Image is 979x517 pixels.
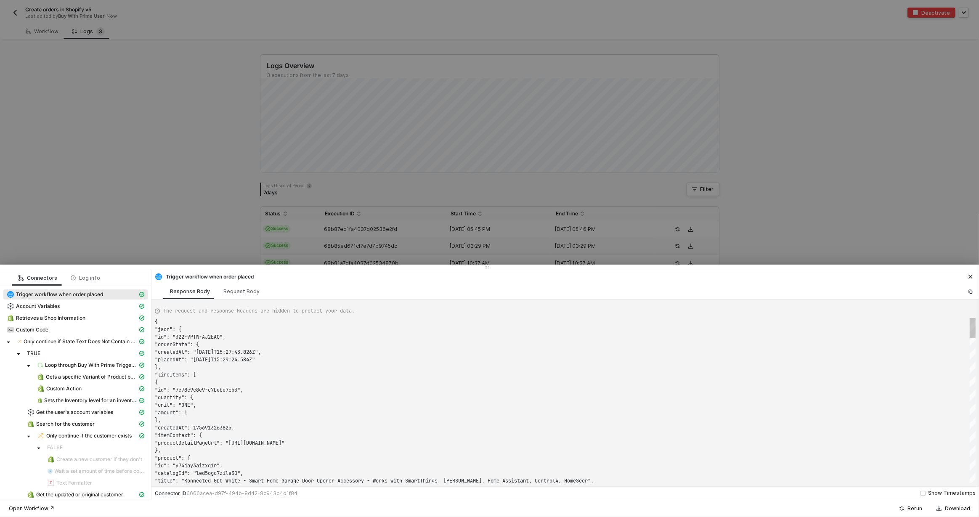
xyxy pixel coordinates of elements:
[37,446,41,451] span: caret-down
[24,407,148,417] span: Get the user's account variables
[139,398,144,403] span: icon-cards
[163,307,355,315] span: The request and response Headers are hidden to protect your data.
[155,349,261,355] span: "createdAt": "[DATE]T15:27:43.826Z",
[44,466,148,476] span: Wait a set amount of time before continuing workflow
[27,435,31,439] span: caret-down
[34,384,148,394] span: Custom Action
[945,505,970,512] div: Download
[155,371,196,378] span: "lineItems": [
[139,386,144,391] span: icon-cards
[3,313,148,323] span: Retrieves a Shop Information
[155,356,255,363] span: "placedAt": "[DATE]T15:29:24.584Z"
[928,489,976,497] div: Show Timestamps
[19,276,24,281] span: icon-logic
[56,480,92,486] span: Text Formatter
[155,490,297,497] div: Connector ID
[3,504,60,514] button: Open Workflow ↗
[484,265,489,270] span: icon-drag-indicator
[48,480,54,486] img: integration-icon
[46,385,82,392] span: Custom Action
[34,395,148,406] span: Sets the Inventory level for an inventory item at a location
[155,424,234,431] span: "createdAt": 1756913263825,
[37,362,43,369] img: integration-icon
[24,419,148,429] span: Search for the customer
[3,289,148,300] span: Trigger workflow when order placed
[44,397,138,404] span: Sets the Inventory level for an inventory item at a location
[24,490,148,500] span: Get the updated or original customer
[139,351,144,356] span: icon-cards
[155,273,254,281] div: Trigger workflow when order placed
[139,292,144,297] span: icon-cards
[968,274,973,279] span: icon-close
[155,409,187,416] span: "amount": 1
[155,462,223,469] span: "id": "y74jay3aizxq1r",
[46,432,132,439] span: Only continue if the customer exists
[155,447,161,454] span: },
[24,348,148,358] span: TRUE
[27,491,34,498] img: integration-icon
[7,326,14,333] img: integration-icon
[139,316,144,321] span: icon-cards
[44,443,148,453] span: FALSE
[7,291,14,298] img: integration-icon
[139,410,144,415] span: icon-cards
[420,477,591,484] span: Things, [PERSON_NAME], Home Assistant, Control4, HomeSeer"
[273,477,420,484] span: me Garage Door Opener Accessory - Works with Smart
[27,350,40,357] span: TRUE
[16,291,103,298] span: Trigger workflow when order placed
[48,456,54,463] img: integration-icon
[7,303,14,310] img: integration-icon
[894,504,928,514] button: Rerun
[155,432,202,439] span: "itemContext": {
[139,327,144,332] span: icon-cards
[139,374,144,379] span: icon-cards
[170,288,210,295] div: Response Body
[968,289,973,294] span: icon-copy-paste
[591,477,594,484] span: ,
[907,505,922,512] div: Rerun
[27,364,31,368] span: caret-down
[36,421,95,427] span: Search for the customer
[44,478,148,488] span: Text Formatter
[139,422,144,427] span: icon-cards
[16,326,48,333] span: Custom Code
[155,326,181,333] span: "json": {
[17,338,22,345] img: integration-icon
[37,374,44,380] img: integration-icon
[9,505,54,512] div: Open Workflow ↗
[155,402,196,408] span: "unit": "ONE",
[27,409,34,416] img: integration-icon
[34,431,148,441] span: Only continue if the customer exists
[155,455,190,461] span: "product": {
[37,397,42,404] img: integration-icon
[155,417,161,424] span: },
[36,491,123,498] span: Get the updated or original customer
[34,360,148,370] span: Loop through Buy With Prime Trigger: Line Items
[3,325,148,335] span: Custom Code
[139,304,144,309] span: icon-cards
[34,372,148,382] span: Gets a specific Variant of Product by its ID
[155,477,273,484] span: "title": "Konnected GDO White - Smart Ho
[24,338,138,345] span: Only continue if State Text Does Not Contain - Case Sensitive CANCELLED
[937,506,942,511] span: icon-download
[16,352,21,356] span: caret-down
[54,468,144,475] span: Wait a set amount of time before continuing workflow
[155,318,158,325] span: {
[19,275,57,281] div: Connectors
[16,315,85,321] span: Retrieves a Shop Information
[27,421,34,427] img: integration-icon
[155,394,193,401] span: "quantity": {
[45,362,138,369] span: Loop through Buy With Prime Trigger: Line Items
[139,433,144,438] span: icon-cards
[155,334,226,340] span: "id": "322-VPTW-AJ2EAQ",
[47,444,63,451] span: FALSE
[48,468,53,475] img: integration-icon
[37,432,44,439] img: integration-icon
[899,506,904,511] span: icon-success-page
[36,409,113,416] span: Get the user's account variables
[186,490,297,496] span: 6666acea-d97f-494b-8d42-8c943b4d1f84
[155,387,243,393] span: "id": "7e78c9c8c9-c7bebe7cb3",
[3,301,148,311] span: Account Variables
[13,337,148,347] span: Only continue if State Text Does Not Contain - Case Sensitive CANCELLED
